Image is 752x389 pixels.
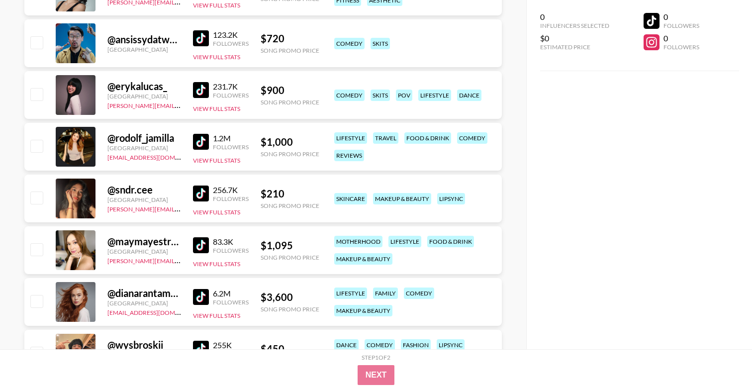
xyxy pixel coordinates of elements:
[261,188,319,200] div: $ 210
[107,184,181,196] div: @ sndr.cee
[107,255,255,265] a: [PERSON_NAME][EMAIL_ADDRESS][DOMAIN_NAME]
[540,33,609,43] div: $0
[193,186,209,201] img: TikTok
[540,12,609,22] div: 0
[213,247,249,254] div: Followers
[193,105,240,112] button: View Full Stats
[334,236,382,247] div: motherhood
[663,12,699,22] div: 0
[213,30,249,40] div: 123.2K
[193,260,240,268] button: View Full Stats
[261,150,319,158] div: Song Promo Price
[107,46,181,53] div: [GEOGRAPHIC_DATA]
[193,1,240,9] button: View Full Stats
[334,253,392,265] div: makeup & beauty
[213,185,249,195] div: 256.7K
[437,339,465,351] div: lipsync
[193,341,209,357] img: TikTok
[334,90,365,101] div: comedy
[261,32,319,45] div: $ 720
[107,203,255,213] a: [PERSON_NAME][EMAIL_ADDRESS][DOMAIN_NAME]
[373,132,398,144] div: travel
[193,312,240,319] button: View Full Stats
[213,133,249,143] div: 1.2M
[334,38,365,49] div: comedy
[362,354,390,361] div: Step 1 of 2
[107,93,181,100] div: [GEOGRAPHIC_DATA]
[107,33,181,46] div: @ ansissydatwalk
[193,157,240,164] button: View Full Stats
[371,90,390,101] div: skits
[261,239,319,252] div: $ 1,095
[213,40,249,47] div: Followers
[404,132,451,144] div: food & drink
[107,152,207,161] a: [EMAIL_ADDRESS][DOMAIN_NAME]
[457,132,487,144] div: comedy
[404,288,434,299] div: comedy
[107,196,181,203] div: [GEOGRAPHIC_DATA]
[663,22,699,29] div: Followers
[401,339,431,351] div: fashion
[193,208,240,216] button: View Full Stats
[107,339,181,351] div: @ wysbroskii
[261,254,319,261] div: Song Promo Price
[193,82,209,98] img: TikTok
[437,193,465,204] div: lipsync
[261,305,319,313] div: Song Promo Price
[107,287,181,299] div: @ dianarantamaki
[261,202,319,209] div: Song Promo Price
[193,237,209,253] img: TikTok
[107,235,181,248] div: @ maymayestrada.dy
[213,82,249,92] div: 231.7K
[107,100,255,109] a: [PERSON_NAME][EMAIL_ADDRESS][DOMAIN_NAME]
[107,307,207,316] a: [EMAIL_ADDRESS][DOMAIN_NAME]
[107,248,181,255] div: [GEOGRAPHIC_DATA]
[213,143,249,151] div: Followers
[213,195,249,202] div: Followers
[427,236,474,247] div: food & drink
[261,84,319,97] div: $ 900
[396,90,412,101] div: pov
[193,289,209,305] img: TikTok
[334,193,367,204] div: skincare
[334,339,359,351] div: dance
[213,298,249,306] div: Followers
[261,343,319,355] div: $ 450
[334,288,367,299] div: lifestyle
[213,92,249,99] div: Followers
[193,134,209,150] img: TikTok
[373,288,398,299] div: family
[334,132,367,144] div: lifestyle
[358,365,395,385] button: Next
[663,43,699,51] div: Followers
[107,80,181,93] div: @ erykalucas_
[418,90,451,101] div: lifestyle
[365,339,395,351] div: comedy
[107,144,181,152] div: [GEOGRAPHIC_DATA]
[373,193,431,204] div: makeup & beauty
[213,340,249,350] div: 255K
[388,236,421,247] div: lifestyle
[107,132,181,144] div: @ rodolf_jamilla
[193,30,209,46] img: TikTok
[540,43,609,51] div: Estimated Price
[371,38,390,49] div: skits
[540,22,609,29] div: Influencers Selected
[213,289,249,298] div: 6.2M
[261,291,319,303] div: $ 3,600
[702,339,740,377] iframe: Drift Widget Chat Controller
[334,150,364,161] div: reviews
[457,90,481,101] div: dance
[213,237,249,247] div: 83.3K
[261,47,319,54] div: Song Promo Price
[261,136,319,148] div: $ 1,000
[193,53,240,61] button: View Full Stats
[261,98,319,106] div: Song Promo Price
[334,305,392,316] div: makeup & beauty
[107,299,181,307] div: [GEOGRAPHIC_DATA]
[663,33,699,43] div: 0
